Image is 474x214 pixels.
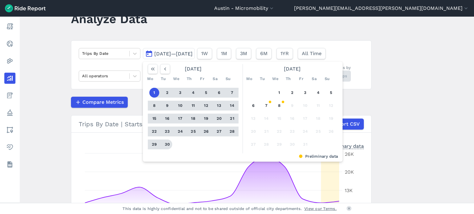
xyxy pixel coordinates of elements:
button: 25 [188,127,198,136]
button: 21 [261,127,271,136]
button: 23 [287,127,297,136]
h1: Analyze Data [71,10,147,27]
span: 1W [201,50,208,57]
button: 16 [162,114,172,123]
a: Policy [4,107,15,118]
button: 23 [162,127,172,136]
button: Compare Metrics [71,97,128,108]
button: 9 [287,101,297,111]
button: 19 [326,114,336,123]
button: 10 [175,101,185,111]
div: Preliminary data [148,153,338,159]
button: 29 [149,139,159,149]
div: Th [184,74,194,84]
button: 17 [300,114,310,123]
button: 27 [214,127,224,136]
button: 28 [227,127,237,136]
button: 1YR [276,48,293,59]
button: [PERSON_NAME][EMAIL_ADDRESS][PERSON_NAME][DOMAIN_NAME] [294,5,469,12]
div: Tu [257,74,267,84]
span: [DATE]—[DATE] [154,51,193,57]
button: 15 [149,114,159,123]
button: 2 [287,88,297,98]
div: Sa [210,74,220,84]
button: 14 [227,101,237,111]
button: 1W [197,48,212,59]
button: 6M [256,48,272,59]
button: 22 [149,127,159,136]
div: [DATE] [145,64,241,74]
img: Ride Report [5,4,46,12]
button: 12 [326,101,336,111]
button: 24 [300,127,310,136]
span: 1M [221,50,227,57]
span: 1YR [281,50,289,57]
button: 13 [248,114,258,123]
button: 3 [175,88,185,98]
button: 30 [287,139,297,149]
button: 13 [214,101,224,111]
button: 18 [313,114,323,123]
button: 28 [261,139,271,149]
button: 8 [149,101,159,111]
a: Fees [4,90,15,101]
button: 11 [188,101,198,111]
button: 3M [236,48,251,59]
div: We [171,74,181,84]
div: Fr [296,74,306,84]
div: Su [322,74,332,84]
button: 4 [313,88,323,98]
div: Fr [197,74,207,84]
button: 4 [188,88,198,98]
button: 5 [201,88,211,98]
button: 11 [313,101,323,111]
div: Th [283,74,293,84]
div: Trips By Date | Starts [79,119,364,130]
button: 1M [217,48,231,59]
a: Datasets [4,159,15,170]
button: 22 [274,127,284,136]
span: 6M [260,50,268,57]
button: 31 [300,139,310,149]
div: Su [223,74,233,84]
a: Report [4,21,15,32]
span: 3M [240,50,247,57]
button: 18 [188,114,198,123]
a: Areas [4,124,15,135]
button: 2 [162,88,172,98]
button: All Time [298,48,326,59]
button: Austin - Micromobility [214,5,275,12]
span: Export CSV [332,120,360,128]
button: 16 [287,114,297,123]
button: 17 [175,114,185,123]
a: View our Terms. [304,206,337,212]
button: [DATE]—[DATE] [143,48,195,59]
button: 26 [326,127,336,136]
button: 26 [201,127,211,136]
div: Sa [309,74,319,84]
div: [DATE] [244,64,340,74]
div: Mo [145,74,155,84]
button: 3 [300,88,310,98]
span: All Time [302,50,322,57]
tspan: 13K [345,188,353,193]
button: 7 [261,101,271,111]
span: Compare Metrics [82,99,124,106]
button: 20 [214,114,224,123]
button: 15 [274,114,284,123]
a: Heatmaps [4,55,15,67]
a: Analyze [4,73,15,84]
div: Tu [158,74,168,84]
button: 12 [201,101,211,111]
div: We [270,74,280,84]
button: 30 [162,139,172,149]
div: Preliminary data [324,143,364,149]
button: 27 [248,139,258,149]
button: 1 [149,88,159,98]
button: 25 [313,127,323,136]
button: 24 [175,127,185,136]
button: 21 [227,114,237,123]
tspan: 20K [345,169,354,175]
a: Health [4,142,15,153]
button: 1 [274,88,284,98]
